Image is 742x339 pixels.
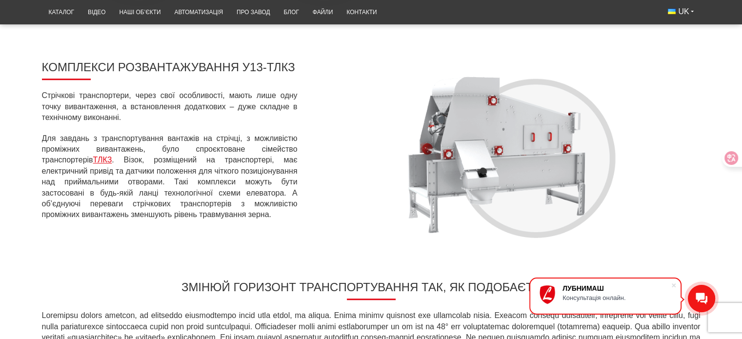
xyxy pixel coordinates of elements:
[230,3,277,22] a: Про завод
[562,294,671,301] div: Консультація онлайн.
[42,3,81,22] a: Каталог
[93,156,112,164] a: ТЛКЗ
[306,3,340,22] a: Файли
[661,3,700,20] button: UK
[81,3,112,22] a: Відео
[112,3,167,22] a: Наші об’єкти
[678,6,689,17] span: UK
[167,3,230,22] a: Автоматизація
[42,90,298,123] p: Стрічкові транспортери, через свої особливості, мають лише одну точку вивантаження, а встановленн...
[42,280,701,300] h3: Змінюй горизонт транспортування так, як подобається!
[562,284,671,292] div: ЛУБНИМАШ
[42,133,298,220] p: Для завдань з транспортування вантажів на стрічці, з можливістю проміжних вивантажень, було спроє...
[668,9,676,14] img: Українська
[277,3,305,22] a: Блог
[340,3,383,22] a: Контакти
[42,60,298,80] h3: комплекси розвантажування У13-ТЛКЗ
